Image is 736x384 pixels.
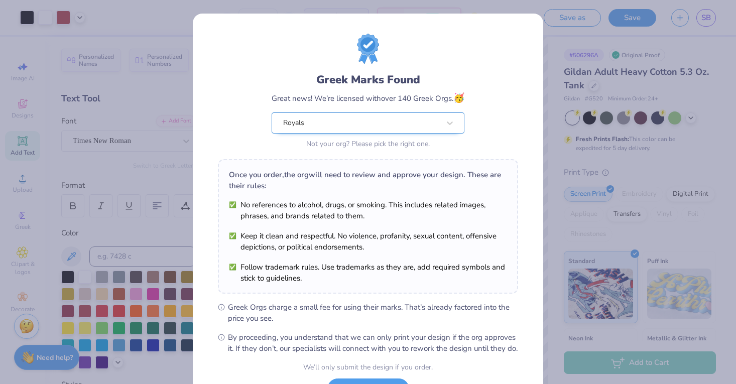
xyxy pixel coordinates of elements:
div: We’ll only submit the design if you order. [303,362,433,372]
span: Greek Orgs charge a small fee for using their marks. That’s already factored into the price you see. [228,302,518,324]
li: Keep it clean and respectful. No violence, profanity, sexual content, offensive depictions, or po... [229,230,507,252]
li: Follow trademark rules. Use trademarks as they are, add required symbols and stick to guidelines. [229,262,507,284]
div: Great news! We’re licensed with over 140 Greek Orgs. [272,91,464,105]
li: No references to alcohol, drugs, or smoking. This includes related images, phrases, and brands re... [229,199,507,221]
div: Greek Marks Found [272,72,464,88]
span: By proceeding, you understand that we can only print your design if the org approves it. If they ... [228,332,518,354]
span: 🥳 [453,92,464,104]
img: license-marks-badge.png [357,34,379,64]
div: Once you order, the org will need to review and approve your design. These are their rules: [229,169,507,191]
div: Not your org? Please pick the right one. [272,139,464,149]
